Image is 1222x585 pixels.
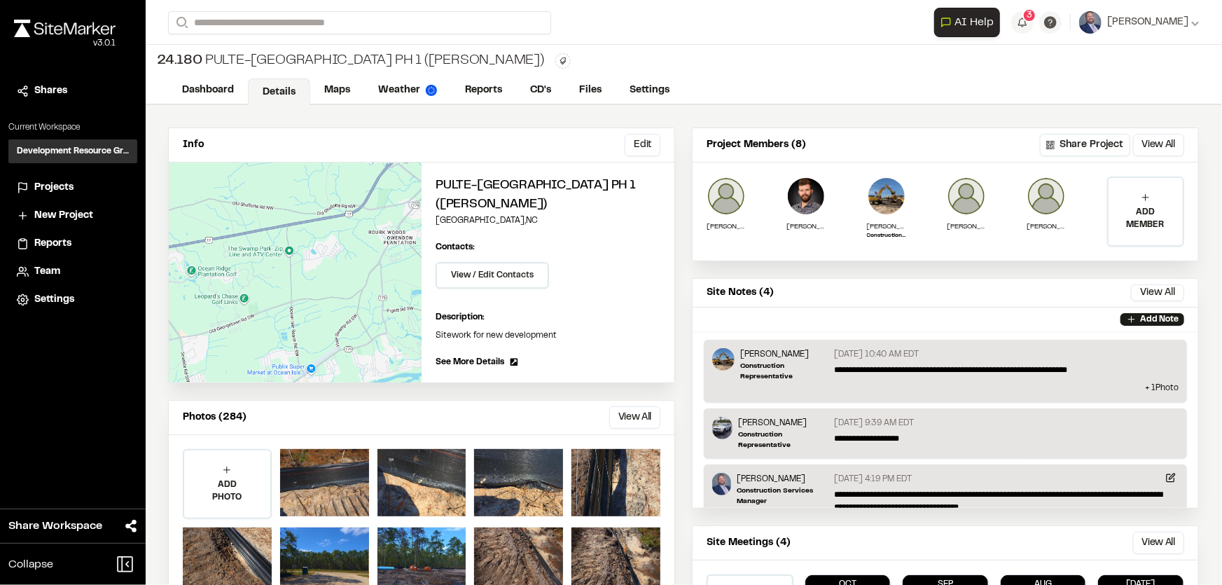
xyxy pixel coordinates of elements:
span: Team [34,264,60,280]
p: Description: [436,311,660,324]
a: Settings [17,292,129,308]
span: Shares [34,83,67,99]
p: [GEOGRAPHIC_DATA] , NC [436,214,660,227]
a: Weather [364,77,451,104]
div: Oh geez...please don't... [14,37,116,50]
button: Search [168,11,193,34]
a: Files [565,77,616,104]
img: William Bartholomew [786,177,826,216]
p: [DATE] 9:39 AM EDT [835,417,915,429]
span: AI Help [954,14,994,31]
h3: Development Resource Group [17,145,129,158]
button: View All [1133,532,1184,554]
a: Team [17,264,129,280]
img: Allen Oxendine [947,177,986,216]
span: [PERSON_NAME] [1107,15,1188,30]
p: [PERSON_NAME] [867,221,906,232]
p: [DATE] 10:40 AM EDT [835,348,919,361]
span: Share Workspace [8,518,102,535]
button: Edit [625,134,660,156]
p: [DATE] 4:19 PM EDT [835,473,912,486]
a: CD's [516,77,565,104]
button: Open AI Assistant [934,8,1000,37]
img: precipai.png [426,85,437,96]
button: 3 [1011,11,1034,34]
p: Construction Representative [738,429,828,450]
p: Current Workspace [8,121,137,134]
p: [PERSON_NAME] [786,221,826,232]
span: Projects [34,180,74,195]
button: Share Project [1040,134,1130,156]
a: Reports [451,77,516,104]
a: Reports [17,236,129,252]
button: [PERSON_NAME] [1079,11,1200,34]
div: Open AI Assistant [934,8,1006,37]
span: See More Details [436,356,504,369]
p: ADD PHOTO [184,479,270,504]
p: Project Members (8) [707,137,806,153]
p: [PERSON_NAME] [707,221,746,232]
img: Ross Edwards [867,177,906,216]
div: Pulte-[GEOGRAPHIC_DATA] Ph 1 ([PERSON_NAME]) [157,50,544,71]
button: View All [1131,284,1184,301]
p: Site Notes (4) [707,285,774,301]
button: View All [609,406,660,429]
a: Projects [17,180,129,195]
a: Settings [616,77,683,104]
p: + 1 Photo [712,382,1179,394]
a: Dashboard [168,77,248,104]
span: Settings [34,292,74,308]
img: Timothy Clark [712,417,732,439]
span: Reports [34,236,71,252]
img: User [1079,11,1102,34]
button: View All [1133,134,1184,156]
p: Construction Representative [740,361,829,382]
span: Collapse [8,556,53,573]
a: New Project [17,208,129,223]
p: ADD MEMBER [1109,206,1183,231]
a: Details [248,78,310,105]
span: 3 [1027,9,1032,22]
p: Site Meetings (4) [707,535,791,551]
p: Contacts: [436,241,475,254]
p: Add Note [1140,313,1179,326]
p: [PERSON_NAME] [1027,221,1066,232]
p: Construction Services Manager [737,486,828,507]
h2: Pulte-[GEOGRAPHIC_DATA] Ph 1 ([PERSON_NAME]) [436,177,660,214]
p: [PERSON_NAME] [947,221,986,232]
p: [PERSON_NAME] [737,473,828,486]
img: Jason Hager [707,177,746,216]
p: Info [183,137,204,153]
span: 24.180 [157,50,202,71]
img: Ross Edwards [712,348,735,371]
img: Jake Rosiek [712,473,731,495]
a: Shares [17,83,129,99]
button: View / Edit Contacts [436,262,549,289]
img: James Parker [1027,177,1066,216]
p: Construction Representative [867,232,906,240]
p: [PERSON_NAME] [738,417,828,429]
p: Photos (284) [183,410,247,425]
img: rebrand.png [14,20,116,37]
span: New Project [34,208,93,223]
button: Edit Tags [555,53,571,69]
p: [PERSON_NAME] [740,348,829,361]
a: Maps [310,77,364,104]
p: Sitework for new development [436,329,660,342]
